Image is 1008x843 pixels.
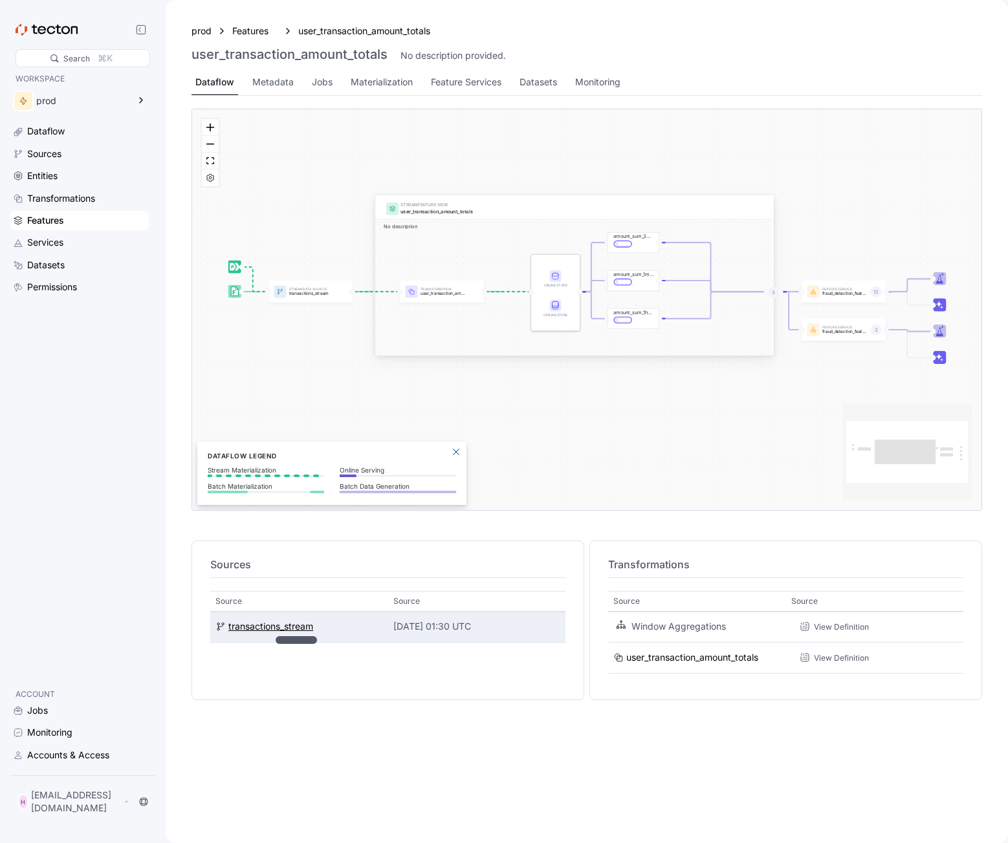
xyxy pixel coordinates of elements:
[202,119,219,136] button: zoom in
[312,75,333,89] div: Jobs
[421,288,466,292] p: Transformation
[393,595,420,608] p: Source
[10,701,149,720] a: Jobs
[10,233,149,252] a: Services
[375,230,773,390] div: STREAMFEATURE VIEWuser_transaction_amount_totalsNo description
[289,288,334,292] p: Stream Data Source
[400,281,485,303] a: Transformationuser_transaction_amount_totals
[626,651,758,665] div: user_transaction_amount_totals
[27,147,61,161] div: Sources
[27,280,77,294] div: Permissions
[27,124,65,138] div: Dataflow
[18,794,28,809] div: H
[870,325,881,336] div: 3
[608,319,659,339] div: amount_sum_1h_continuous
[768,287,779,298] div: 3
[340,482,456,490] p: Batch Data Generation
[16,72,144,85] p: WORKSPACE
[774,281,787,292] div: 3
[384,223,765,231] p: No description
[202,153,219,169] button: fit view
[340,466,456,474] p: Online Serving
[421,291,466,295] p: user_transaction_amount_totals
[228,620,313,634] div: transactions_stream
[27,703,48,718] div: Jobs
[192,47,388,62] h3: user_transaction_amount_totals
[98,51,113,65] div: ⌘K
[27,748,109,762] div: Accounts & Access
[27,258,65,272] div: Datasets
[778,292,800,330] g: Edge from featureView:user_transaction_amount_totals to featureService:fraud_detection_feature_se...
[27,725,72,740] div: Monitoring
[202,119,219,186] div: React Flow controls
[575,75,620,89] div: Monitoring
[10,189,149,208] a: Transformations
[883,279,931,292] g: Edge from featureService:fraud_detection_feature_service:v2 to Trainer_featureService:fraud_detec...
[431,75,501,89] div: Feature Services
[268,281,353,303] div: StreamData Sourcetransactions_stream
[10,745,149,765] a: Accounts & Access
[883,292,931,306] g: Edge from featureService:fraud_detection_feature_service:v2 to Inference_featureService:fraud_det...
[63,52,90,65] div: Search
[208,466,324,474] p: Stream Materialization
[27,169,58,183] div: Entities
[791,649,881,667] div: View Definition
[814,621,869,633] div: View Definition
[542,270,569,288] div: Online Store
[822,329,868,334] p: fraud_detection_feature_service_streaming
[10,723,149,742] a: Monitoring
[289,291,334,295] p: transactions_stream
[232,24,278,38] div: Features
[822,291,868,295] p: fraud_detection_feature_service:v2
[802,281,886,303] a: Feature Servicefraud_detection_feature_service:v212
[10,166,149,186] a: Entities
[298,24,430,38] div: user_transaction_amount_totals
[802,319,886,341] a: Feature Servicefraud_detection_feature_service_streaming3
[822,288,868,292] p: Feature Service
[195,75,234,89] div: Dataflow
[10,277,149,297] a: Permissions
[210,557,565,572] h4: Sources
[448,444,464,460] button: Close Legend Panel
[400,208,765,216] div: user_transaction_amount_totals
[10,144,149,164] a: Sources
[215,595,242,608] p: Source
[10,211,149,230] a: Features
[542,300,569,317] div: Offline Store
[31,789,121,815] p: [EMAIL_ADDRESS][DOMAIN_NAME]
[883,330,931,357] g: Edge from featureService:fraud_detection_feature_service_streaming to Inference_featureService:fr...
[613,233,653,240] div: amount_sum_30d_continuous
[520,75,557,89] div: Datasets
[400,49,506,62] div: No description provided.
[791,595,818,608] p: Source
[400,202,765,208] div: STREAM FEATURE VIEW
[208,482,324,490] p: Batch Materialization
[613,651,781,665] a: user_transaction_amount_totals
[542,312,569,317] div: Offline Store
[608,281,659,301] div: amount_sum_1m_continuous
[27,191,95,206] div: Transformations
[16,49,150,67] div: Search⌘K
[27,235,63,250] div: Services
[202,136,219,153] button: zoom out
[36,96,128,105] div: prod
[27,213,64,228] div: Features
[252,75,294,89] div: Metadata
[608,243,659,264] div: amount_sum_30d_continuous
[870,286,881,297] div: 12
[542,283,569,288] div: Online Store
[351,75,413,89] div: Materialization
[16,688,144,701] p: ACCOUNT
[192,24,212,38] a: prod
[608,557,963,572] h4: Transformations
[883,330,931,332] g: Edge from featureService:fraud_detection_feature_service_streaming to Trainer_featureService:frau...
[791,618,881,636] div: View Definition
[631,620,778,634] div: Window Aggregations
[239,268,267,292] g: Edge from dataSource:transactions_stream_stream_source to dataSource:transactions_stream
[822,326,868,330] p: Feature Service
[10,122,149,141] a: Dataflow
